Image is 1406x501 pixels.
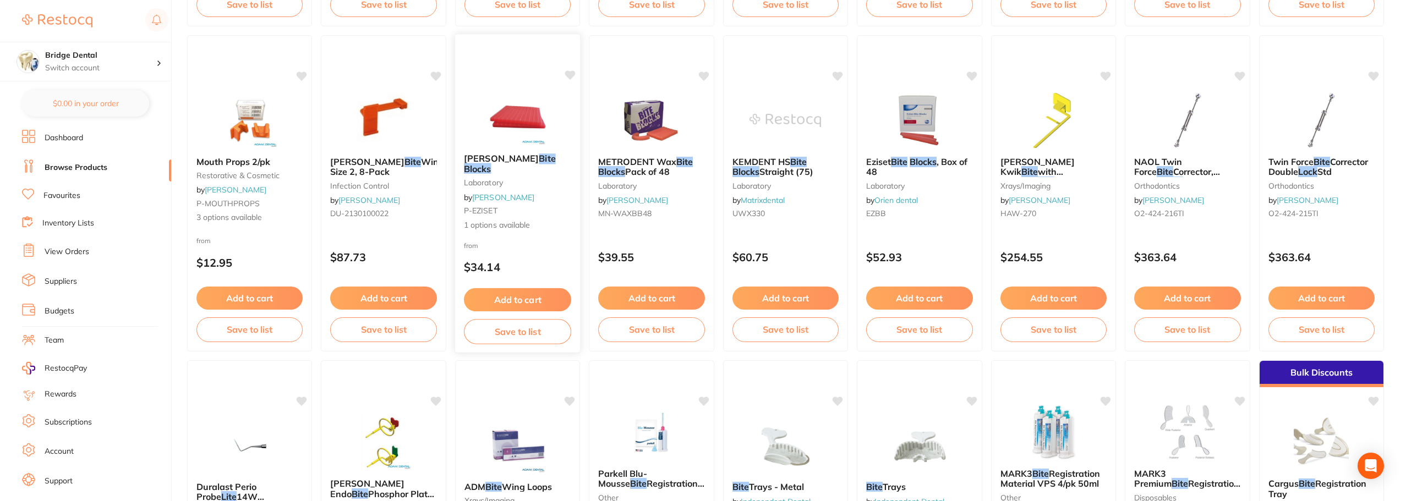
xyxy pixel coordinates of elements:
[598,166,625,177] em: Blocks
[1268,287,1375,310] button: Add to cart
[45,162,107,173] a: Browse Products
[464,481,485,492] span: ADM
[22,90,149,117] button: $0.00 in your order
[1157,166,1173,177] em: Bite
[866,287,972,310] button: Add to cart
[598,468,647,489] span: Parkell Blu-Mousse
[866,181,972,190] small: laboratory
[891,156,907,167] em: Bite
[866,251,972,263] p: $52.93
[43,190,80,201] a: Favourites
[598,478,704,499] span: Registration Material VPS 2x50ml
[874,195,918,205] a: Orien dental
[866,156,891,167] span: Eziset
[1000,157,1107,177] b: HAWE Kwik Bite with Indicator Rod Pack of 15
[1268,156,1368,177] span: Corrector Double
[1134,468,1172,489] span: MARK3 Premium
[1142,195,1204,205] a: [PERSON_NAME]
[884,418,955,473] img: Bite Trays
[1054,177,1099,188] span: Pack of 15
[196,287,303,310] button: Add to cart
[196,157,303,167] b: Mouth Props 2/pk
[625,166,670,177] span: Pack of 48
[464,206,497,216] span: P-EZISET
[1268,317,1375,342] button: Save to list
[1268,195,1338,205] span: by
[1021,166,1038,177] em: Bite
[1000,317,1107,342] button: Save to list
[1277,195,1338,205] a: [PERSON_NAME]
[616,93,687,148] img: METRODENT Wax Bite Blocks Pack of 48
[196,156,270,167] span: Mouth Props 2/pk
[866,481,883,492] em: Bite
[732,481,749,492] em: Bite
[732,157,839,177] b: KEMDENT HS Bite Blocks Straight (75)
[22,14,92,27] img: Restocq Logo
[1172,478,1188,489] em: Bite
[330,208,389,218] span: DU-2130100022
[421,156,444,167] span: Wing
[1268,478,1366,499] span: Registration Tray
[464,241,478,249] span: from
[1000,468,1100,489] span: Registration Material VPS 4/pk 50ml
[866,195,918,205] span: by
[464,288,571,312] button: Add to cart
[1317,166,1332,177] span: Std
[464,319,571,344] button: Save to list
[883,481,906,492] span: Trays
[539,153,555,164] em: Bite
[1134,156,1182,177] span: NAOL Twin Force
[214,418,286,473] img: Duralast Perio Probe Lite 14W Williams Black E
[866,157,972,177] b: Eziset Bite Blocks, Box of 48
[598,156,676,167] span: METRODENT Wax
[1000,181,1107,190] small: xrays/imaging
[45,276,77,287] a: Suppliers
[598,208,652,218] span: MN-WAXBB48
[732,156,790,167] span: KEMDENT HS
[45,446,74,457] a: Account
[884,93,955,148] img: Eziset Bite Blocks, Box of 48
[1134,157,1240,177] b: NAOL Twin Force Bite Corrector, Double Lock, Small
[1017,405,1089,460] img: MARK3 Bite Registration Material VPS 4/pk 50ml
[22,362,87,375] a: RestocqPay
[464,163,491,174] em: Blocks
[1000,287,1107,310] button: Add to cart
[482,89,554,145] img: Ainsworth Eziset Bite Blocks
[338,195,400,205] a: [PERSON_NAME]
[1134,317,1240,342] button: Save to list
[45,306,74,317] a: Budgets
[348,415,419,470] img: Kerr Endo Bite Phosphor Plate Holders
[22,8,92,34] a: Restocq Logo
[22,362,35,375] img: RestocqPay
[196,236,211,245] span: from
[749,481,804,492] span: Trays - Metal
[352,488,368,499] em: Bite
[598,195,668,205] span: by
[1268,156,1314,167] span: Twin Force
[866,156,967,177] span: , Box of 48
[196,171,303,180] small: restorative & cosmetic
[732,166,759,177] em: Blocks
[790,156,807,167] em: Bite
[1017,93,1089,148] img: HAWE Kwik Bite with Indicator Rod Pack of 15
[1299,478,1315,489] em: Bite
[1298,166,1317,177] em: Lock
[1134,208,1184,218] span: O2-424-216TI
[1000,208,1036,218] span: HAW-270
[732,208,765,218] span: UWX330
[330,478,404,499] span: [PERSON_NAME] Endo
[732,195,785,205] span: by
[1032,468,1049,479] em: Bite
[42,218,94,229] a: Inventory Lists
[464,153,571,174] b: Ainsworth Eziset Bite Blocks
[1134,166,1220,187] span: Corrector, Double
[732,482,839,492] b: Bite Trays - Metal
[464,192,534,202] span: by
[1134,287,1240,310] button: Add to cart
[749,93,821,148] img: KEMDENT HS Bite Blocks Straight (75)
[330,478,436,499] b: Kerr Endo Bite Phosphor Plate Holders
[1314,156,1330,167] em: Bite
[45,363,87,374] span: RestocqPay
[45,246,89,257] a: View Orders
[910,156,937,167] em: Blocks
